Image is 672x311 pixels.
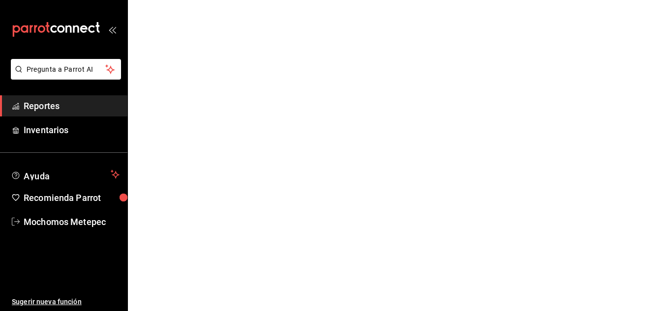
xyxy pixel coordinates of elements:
span: Reportes [24,99,120,113]
a: Pregunta a Parrot AI [7,71,121,82]
span: Pregunta a Parrot AI [27,64,106,75]
span: Sugerir nueva función [12,297,120,307]
span: Ayuda [24,169,107,180]
span: Inventarios [24,123,120,137]
button: Pregunta a Parrot AI [11,59,121,80]
button: open_drawer_menu [108,26,116,33]
span: Recomienda Parrot [24,191,120,204]
span: Mochomos Metepec [24,215,120,228]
